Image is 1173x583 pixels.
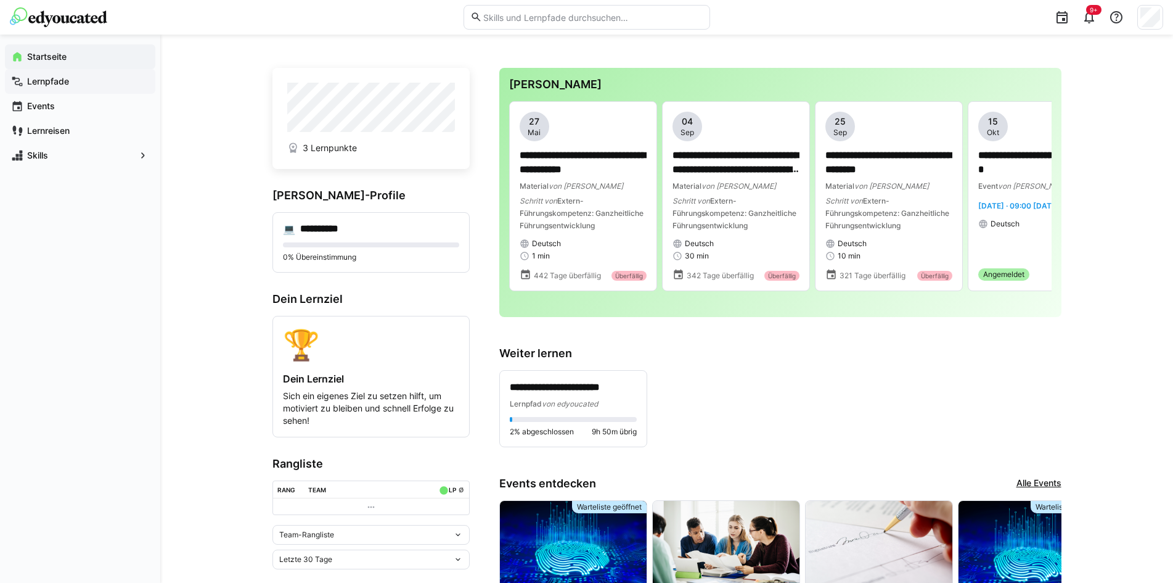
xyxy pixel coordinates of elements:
[854,181,929,191] span: von [PERSON_NAME]
[279,555,332,564] span: Letzte 30 Tage
[534,271,601,281] span: 442 Tage überfällig
[283,390,459,427] p: Sich ein eigenes Ziel zu setzen hilft, um motiviert zu bleiben und schnell Erfolge zu sehen!
[611,271,647,281] div: Überfällig
[499,477,596,490] h3: Events entdecken
[277,486,295,494] div: Rang
[592,427,637,437] span: 9h 50m übrig
[532,251,550,261] span: 1 min
[681,128,694,138] span: Sep
[549,181,623,191] span: von [PERSON_NAME]
[998,181,1073,191] span: von [PERSON_NAME]
[1090,6,1098,14] span: 9+
[520,196,557,205] span: Schritt von
[835,115,846,128] span: 25
[283,373,459,385] h4: Dein Lernziel
[825,196,949,230] span: Extern- Führungskompetenz: Ganzheitliche Führungsentwicklung
[833,128,847,138] span: Sep
[272,292,470,306] h3: Dein Lernziel
[279,530,334,540] span: Team-Rangliste
[978,181,998,191] span: Event
[520,181,549,191] span: Material
[499,347,1061,360] h3: Weiter lernen
[577,502,642,512] span: Warteliste geöffnet
[685,251,709,261] span: 30 min
[988,115,998,128] span: 15
[509,78,1052,91] h3: [PERSON_NAME]
[672,181,701,191] span: Material
[838,239,867,249] span: Deutsch
[840,271,905,281] span: 321 Tage überfällig
[917,271,952,281] div: Überfällig
[542,399,598,408] span: von edyoucated
[987,128,999,138] span: Okt
[308,486,326,494] div: Team
[983,270,1024,279] span: Angemeldet
[701,181,776,191] span: von [PERSON_NAME]
[283,223,295,235] div: 💻️
[449,486,456,494] div: LP
[510,399,542,408] span: Lernpfad
[283,252,459,262] p: 0% Übereinstimmung
[482,12,703,23] input: Skills und Lernpfade durchsuchen…
[682,115,693,128] span: 04
[978,201,1084,210] span: [DATE] · 09:00 [DATE] · 17:00
[532,239,561,249] span: Deutsch
[283,326,459,363] div: 🏆
[520,196,644,230] span: Extern- Führungskompetenz: Ganzheitliche Führungsentwicklung
[764,271,799,281] div: Überfällig
[672,196,710,205] span: Schritt von
[825,181,854,191] span: Material
[459,484,464,494] a: ø
[685,239,714,249] span: Deutsch
[528,128,541,138] span: Mai
[1016,477,1061,490] a: Alle Events
[825,196,863,205] span: Schritt von
[672,196,796,230] span: Extern- Führungskompetenz: Ganzheitliche Führungsentwicklung
[272,189,470,202] h3: [PERSON_NAME]-Profile
[303,142,357,154] span: 3 Lernpunkte
[510,427,574,437] span: 2% abgeschlossen
[838,251,860,261] span: 10 min
[991,219,1020,229] span: Deutsch
[529,115,539,128] span: 27
[687,271,754,281] span: 342 Tage überfällig
[272,457,470,471] h3: Rangliste
[1036,502,1100,512] span: Warteliste geöffnet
